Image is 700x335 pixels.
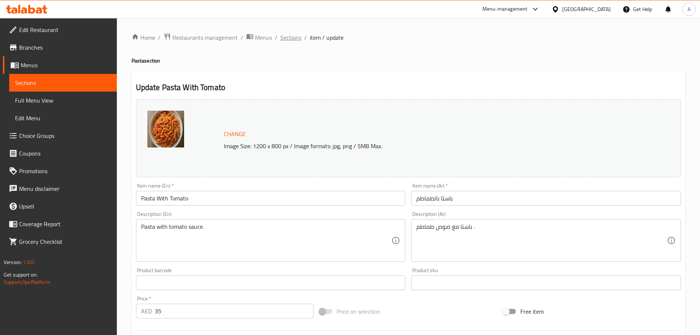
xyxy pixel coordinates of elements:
span: Menu disclaimer [19,184,111,193]
li: / [275,33,277,42]
span: Version: [4,257,22,267]
a: Grocery Checklist [3,233,117,250]
input: Please enter product barcode [136,275,406,290]
input: Please enter price [155,304,314,318]
span: Menus [255,33,272,42]
input: Please enter product sku [411,275,681,290]
span: Branches [19,43,111,52]
span: Full Menu View [15,96,111,105]
a: Coupons [3,145,117,162]
span: Grocery Checklist [19,237,111,246]
span: Change [224,129,246,139]
a: Support.OpsPlatform [4,277,50,287]
h4: Pasta section [132,57,685,64]
a: Sections [280,33,301,42]
span: Promotions [19,167,111,175]
p: AED [141,307,152,316]
span: Get support on: [4,270,37,279]
a: Edit Restaurant [3,21,117,39]
a: Coverage Report [3,215,117,233]
button: Change [221,126,249,142]
a: Home [132,33,155,42]
span: item / update [310,33,344,42]
a: Edit Menu [9,109,117,127]
span: 1.0.0 [23,257,34,267]
a: Choice Groups [3,127,117,145]
a: Menu disclaimer [3,180,117,197]
span: Sections [15,78,111,87]
img: Pasta_With_Tomato638932238954269568.jpg [147,111,184,147]
span: Restaurants management [172,33,238,42]
h2: Update Pasta With Tomato [136,82,681,93]
a: Branches [3,39,117,56]
span: A [688,5,690,13]
span: Upsell [19,202,111,211]
a: Promotions [3,162,117,180]
span: Choice Groups [19,131,111,140]
li: / [304,33,307,42]
li: / [158,33,161,42]
textarea: Pasta with tomato sauce. [141,223,392,258]
a: Menus [246,33,272,42]
input: Enter name En [136,191,406,206]
nav: breadcrumb [132,33,685,42]
span: Price on selection [337,307,380,316]
input: Enter name Ar [411,191,681,206]
a: Restaurants management [164,33,238,42]
p: Image Size: 1200 x 800 px / Image formats: jpg, png / 5MB Max. [221,142,613,150]
a: Menus [3,56,117,74]
a: Sections [9,74,117,92]
div: [GEOGRAPHIC_DATA] [562,5,611,13]
span: Edit Menu [15,114,111,122]
textarea: باستا مع صوص طماطم . [416,223,667,258]
div: Menu-management [482,5,528,14]
li: / [241,33,243,42]
span: Free item [520,307,544,316]
span: Menus [21,61,111,70]
span: Coupons [19,149,111,158]
a: Full Menu View [9,92,117,109]
span: Edit Restaurant [19,25,111,34]
a: Upsell [3,197,117,215]
span: Coverage Report [19,220,111,228]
